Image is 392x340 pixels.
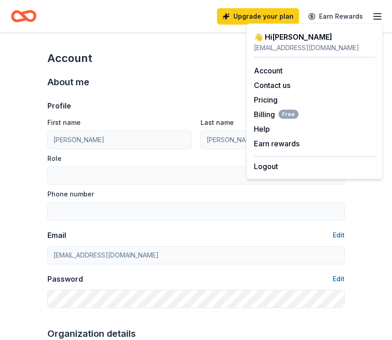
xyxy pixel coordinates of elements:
label: Last name [201,118,234,127]
button: Edit [333,273,345,284]
div: Account [47,51,345,66]
a: Earn rewards [254,139,299,148]
span: Billing [254,109,299,120]
a: Pricing [254,95,278,104]
button: Logout [254,161,278,172]
a: Upgrade your plan [217,8,299,25]
div: About me [47,75,345,89]
a: Home [11,5,36,27]
button: Edit [333,230,345,241]
span: Free [279,110,299,119]
div: 👋 Hi [PERSON_NAME] [254,31,375,42]
label: Phone number [47,190,94,199]
div: Profile [47,100,71,111]
div: Password [47,273,83,284]
label: Role [47,154,62,163]
button: Help [254,124,270,134]
button: Contact us [254,80,290,91]
label: First name [47,118,81,127]
div: Email [47,230,66,241]
a: Earn Rewards [303,8,368,25]
div: [EMAIL_ADDRESS][DOMAIN_NAME] [254,42,375,53]
a: Account [254,66,283,75]
button: BillingFree [254,109,299,120]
